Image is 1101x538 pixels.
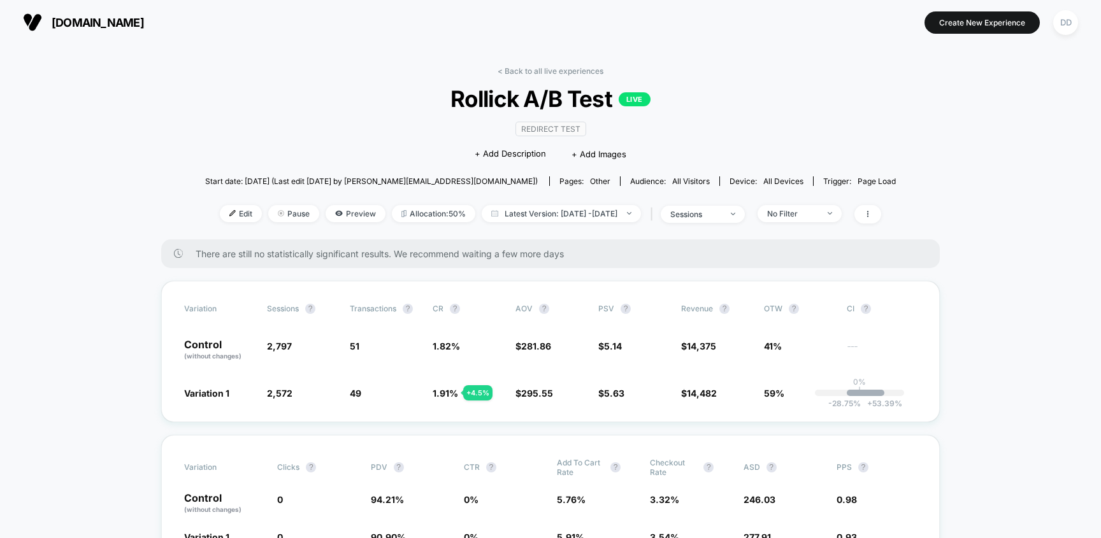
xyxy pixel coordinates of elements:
span: 14,375 [687,341,716,351]
div: Audience: [630,176,710,186]
span: [DOMAIN_NAME] [52,16,144,29]
span: All Visitors [672,176,710,186]
span: Clicks [277,462,299,472]
span: -28.75 % [828,399,861,408]
p: | [858,386,861,396]
button: ? [621,304,631,314]
span: 94.21 % [371,494,404,505]
span: AOV [515,304,533,313]
span: $ [515,388,553,399]
span: Rollick A/B Test [240,85,861,112]
span: 5.63 [604,388,624,399]
span: Latest Version: [DATE] - [DATE] [482,205,641,222]
img: end [731,213,735,215]
span: ASD [744,462,760,472]
span: $ [681,388,717,399]
div: Pages: [559,176,610,186]
button: ? [789,304,799,314]
img: end [828,212,832,215]
span: (without changes) [184,506,241,513]
span: 0.98 [837,494,857,505]
button: ? [305,304,315,314]
span: 59% [764,388,784,399]
div: No Filter [767,209,818,218]
button: ? [861,304,871,314]
span: CR [433,304,443,313]
span: Start date: [DATE] (Last edit [DATE] by [PERSON_NAME][EMAIL_ADDRESS][DOMAIN_NAME]) [205,176,538,186]
img: end [278,210,284,216]
span: Revenue [681,304,713,313]
span: PDV [371,462,387,472]
button: DD [1049,10,1082,36]
a: < Back to all live experiences [498,66,603,76]
button: ? [403,304,413,314]
span: 3.32 % [650,494,679,505]
span: There are still no statistically significant results. We recommend waiting a few more days [196,248,914,259]
span: --- [847,343,917,361]
div: + 4.5 % [463,385,493,400]
span: Sessions [267,304,299,313]
span: Pause [268,205,319,222]
span: 1.82 % [433,341,460,351]
span: + [867,399,872,408]
span: $ [515,341,551,351]
span: Variation [184,304,254,314]
button: ? [306,462,316,472]
span: | [647,205,661,223]
button: ? [610,462,621,472]
span: all devices [763,176,803,186]
span: 281.86 [521,341,551,351]
div: DD [1053,10,1078,35]
button: ? [394,462,404,472]
span: 295.55 [521,388,553,399]
div: sessions [670,209,721,219]
p: 0% [853,377,866,386]
img: end [627,212,631,215]
span: 0 % [464,494,479,505]
p: Control [184,493,264,514]
span: Preview [326,205,385,222]
button: [DOMAIN_NAME] [19,12,148,32]
span: $ [681,341,716,351]
img: edit [229,210,236,216]
span: 41% [764,341,782,351]
span: Redirect Test [515,122,586,136]
span: (without changes) [184,352,241,360]
button: ? [719,304,730,314]
span: Add To Cart Rate [557,458,604,477]
span: 1.91 % [433,388,458,399]
span: $ [598,341,622,351]
button: ? [486,462,496,472]
img: rebalance [401,210,407,217]
span: $ [598,388,624,399]
span: + Add Description [475,148,546,160]
img: calendar [491,210,498,216]
button: Create New Experience [925,11,1040,34]
span: Variation [184,458,254,477]
span: Transactions [350,304,396,313]
span: 5.76 % [557,494,586,505]
span: 0 [277,494,283,505]
img: Visually logo [23,13,42,32]
button: ? [766,462,777,472]
span: Edit [220,205,262,222]
span: other [590,176,610,186]
span: PSV [598,304,614,313]
span: Variation 1 [184,388,229,399]
span: 53.39 % [861,399,902,408]
span: Allocation: 50% [392,205,475,222]
span: 49 [350,388,361,399]
span: Checkout Rate [650,458,697,477]
span: 5.14 [604,341,622,351]
span: 51 [350,341,359,351]
span: PPS [837,462,852,472]
span: OTW [764,304,834,314]
button: ? [703,462,714,472]
p: Control [184,339,254,361]
p: LIVE [619,92,651,106]
button: ? [539,304,549,314]
div: Trigger: [823,176,896,186]
span: Page Load [858,176,896,186]
span: 2,797 [267,341,292,351]
span: CI [847,304,917,314]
